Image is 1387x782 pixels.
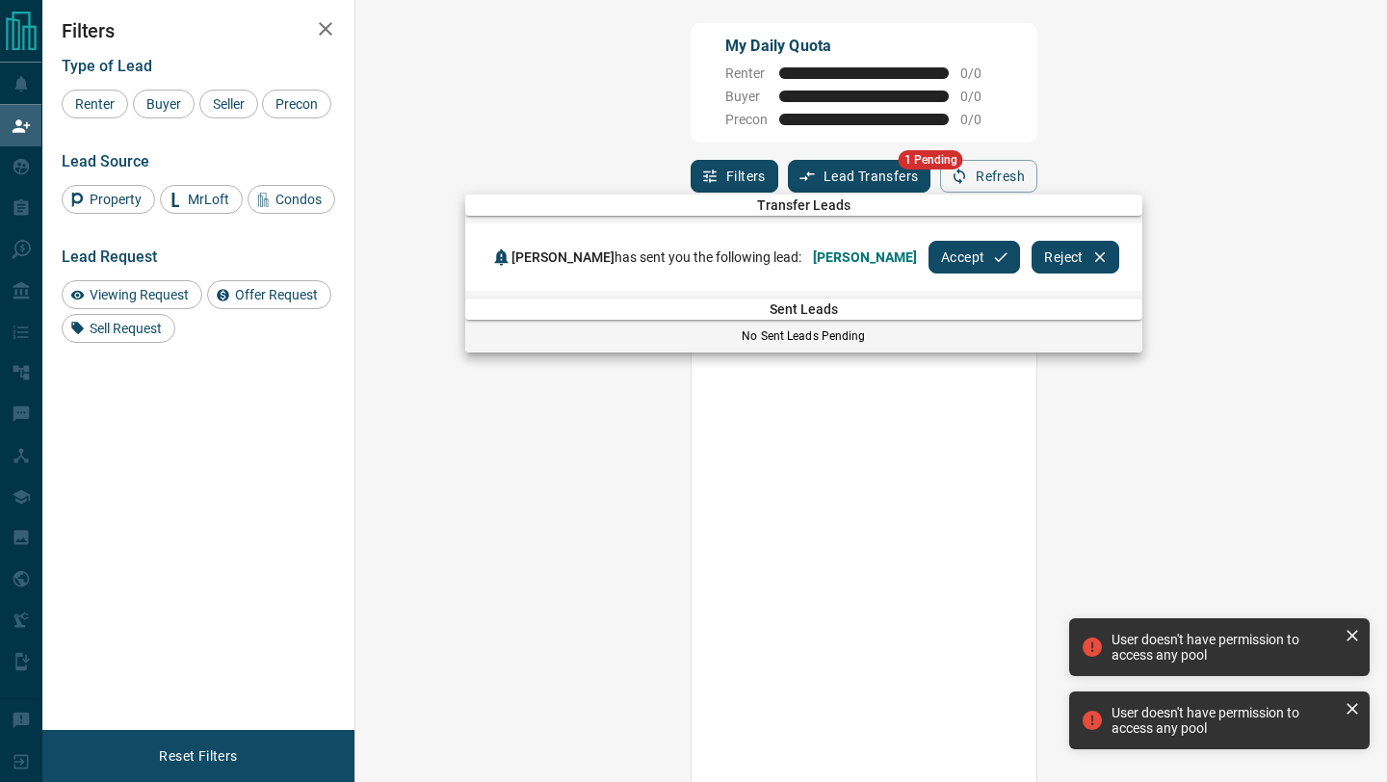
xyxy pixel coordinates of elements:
button: Accept [929,241,1020,274]
span: Sent Leads [465,301,1142,317]
div: User doesn't have permission to access any pool [1112,705,1337,736]
span: [PERSON_NAME] [511,249,615,265]
button: Reject [1032,241,1118,274]
p: No Sent Leads Pending [465,327,1142,345]
span: Transfer Leads [465,197,1142,213]
span: has sent you the following lead: [511,249,801,265]
span: [PERSON_NAME] [813,249,917,265]
div: User doesn't have permission to access any pool [1112,632,1337,663]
